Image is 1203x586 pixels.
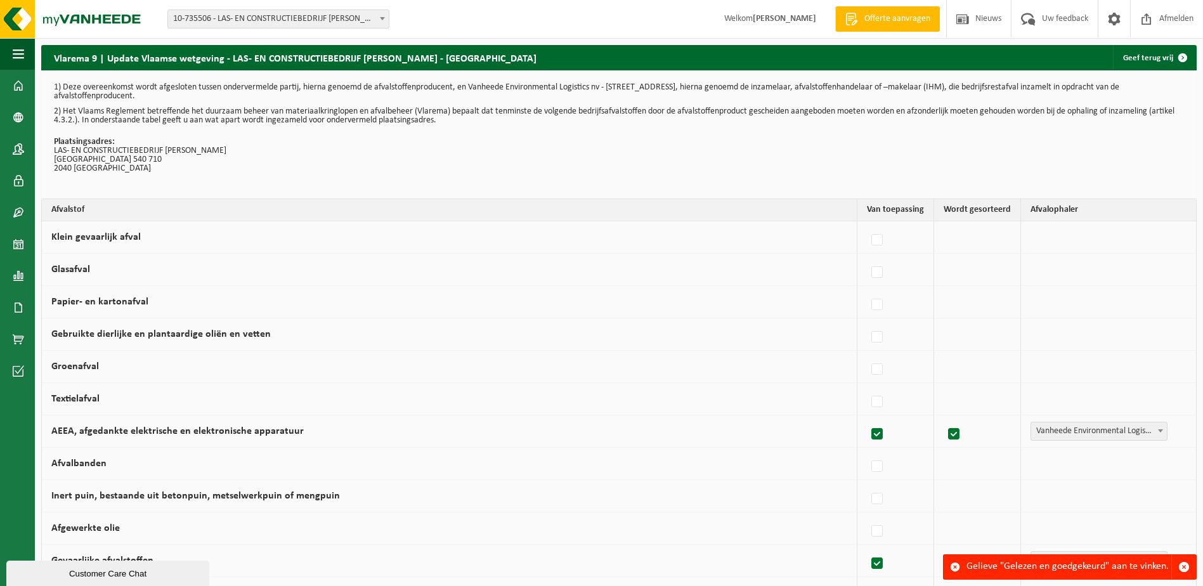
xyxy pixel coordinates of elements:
[1031,552,1167,570] span: Vanheede Environmental Logistics
[42,199,857,221] th: Afvalstof
[51,232,141,242] label: Klein gevaarlijk afval
[51,329,271,339] label: Gebruikte dierlijke en plantaardige oliën en vetten
[1021,199,1196,221] th: Afvalophaler
[861,13,933,25] span: Offerte aanvragen
[1031,422,1167,440] span: Vanheede Environmental Logistics
[51,361,99,372] label: Groenafval
[51,426,304,436] label: AEEA, afgedankte elektrische en elektronische apparatuur
[753,14,816,23] strong: [PERSON_NAME]
[51,264,90,275] label: Glasafval
[54,83,1184,101] p: 1) Deze overeenkomst wordt afgesloten tussen ondervermelde partij, hierna genoemd de afvalstoffen...
[54,107,1184,125] p: 2) Het Vlaams Reglement betreffende het duurzaam beheer van materiaalkringlopen en afvalbeheer (V...
[54,137,115,146] strong: Plaatsingsadres:
[1031,551,1167,570] span: Vanheede Environmental Logistics
[51,394,100,404] label: Textielafval
[51,556,153,566] label: Gevaarlijke afvalstoffen
[835,6,940,32] a: Offerte aanvragen
[51,491,340,501] label: Inert puin, bestaande uit betonpuin, metselwerkpuin of mengpuin
[966,555,1171,579] div: Gelieve "Gelezen en goedgekeurd" aan te vinken.
[41,45,549,70] h2: Vlarema 9 | Update Vlaamse wetgeving - LAS- EN CONSTRUCTIEBEDRIJF [PERSON_NAME] - [GEOGRAPHIC_DATA]
[167,10,389,29] span: 10-735506 - LAS- EN CONSTRUCTIEBEDRIJF IVENS - ANTWERPEN
[6,558,212,586] iframe: chat widget
[168,10,389,28] span: 10-735506 - LAS- EN CONSTRUCTIEBEDRIJF IVENS - ANTWERPEN
[51,523,120,533] label: Afgewerkte olie
[51,459,107,469] label: Afvalbanden
[1113,45,1195,70] a: Geef terug vrij
[857,199,934,221] th: Van toepassing
[51,297,148,307] label: Papier- en kartonafval
[934,199,1021,221] th: Wordt gesorteerd
[1031,422,1167,441] span: Vanheede Environmental Logistics
[54,138,1184,173] p: LAS- EN CONSTRUCTIEBEDRIJF [PERSON_NAME] [GEOGRAPHIC_DATA] 540 710 2040 [GEOGRAPHIC_DATA]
